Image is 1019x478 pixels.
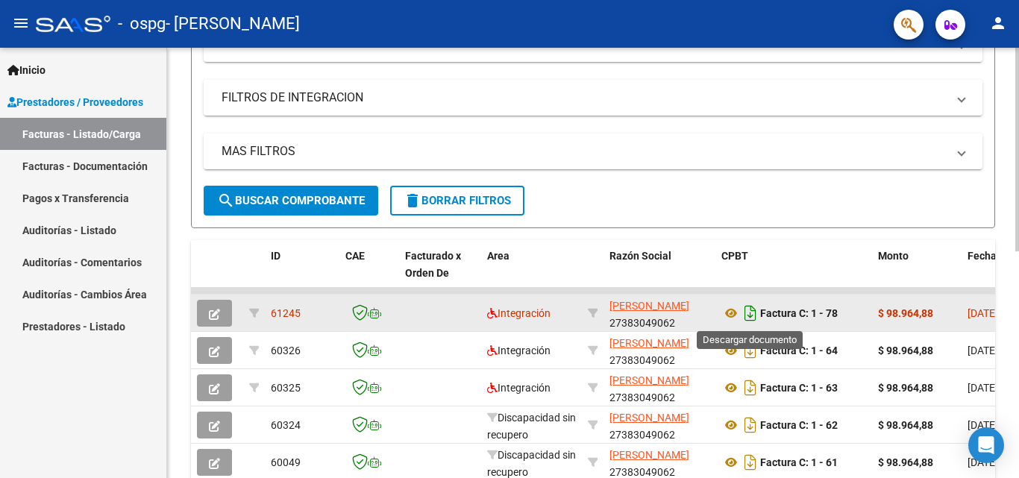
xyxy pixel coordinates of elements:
[968,419,998,431] span: [DATE]
[345,250,365,262] span: CAE
[609,449,689,461] span: [PERSON_NAME]
[878,382,933,394] strong: $ 98.964,88
[760,456,838,468] strong: Factura C: 1 - 61
[609,300,689,312] span: [PERSON_NAME]
[271,250,280,262] span: ID
[481,240,582,306] datatable-header-cell: Area
[741,413,760,437] i: Descargar documento
[968,345,998,356] span: [DATE]
[271,456,301,468] span: 60049
[487,449,576,478] span: Discapacidad sin recupero
[609,372,709,403] div: 27383049062
[721,250,748,262] span: CPBT
[609,298,709,329] div: 27383049062
[878,345,933,356] strong: $ 98.964,88
[989,14,1007,32] mat-icon: person
[405,250,461,279] span: Facturado x Orden De
[222,89,947,106] mat-panel-title: FILTROS DE INTEGRACION
[12,14,30,32] mat-icon: menu
[609,335,709,366] div: 27383049062
[760,345,838,356] strong: Factura C: 1 - 64
[404,192,421,210] mat-icon: delete
[715,240,872,306] datatable-header-cell: CPBT
[603,240,715,306] datatable-header-cell: Razón Social
[271,382,301,394] span: 60325
[968,456,998,468] span: [DATE]
[878,307,933,319] strong: $ 98.964,88
[741,339,760,362] i: Descargar documento
[760,382,838,394] strong: Factura C: 1 - 63
[609,447,709,478] div: 27383049062
[487,412,576,441] span: Discapacidad sin recupero
[204,186,378,216] button: Buscar Comprobante
[487,382,551,394] span: Integración
[271,307,301,319] span: 61245
[741,301,760,325] i: Descargar documento
[271,419,301,431] span: 60324
[204,80,982,116] mat-expansion-panel-header: FILTROS DE INTEGRACION
[166,7,300,40] span: - [PERSON_NAME]
[217,194,365,207] span: Buscar Comprobante
[217,192,235,210] mat-icon: search
[968,307,998,319] span: [DATE]
[609,412,689,424] span: [PERSON_NAME]
[741,450,760,474] i: Descargar documento
[878,250,909,262] span: Monto
[968,382,998,394] span: [DATE]
[872,240,962,306] datatable-header-cell: Monto
[760,307,838,319] strong: Factura C: 1 - 78
[204,133,982,169] mat-expansion-panel-header: MAS FILTROS
[7,94,143,110] span: Prestadores / Proveedores
[741,376,760,400] i: Descargar documento
[760,419,838,431] strong: Factura C: 1 - 62
[7,62,46,78] span: Inicio
[265,240,339,306] datatable-header-cell: ID
[118,7,166,40] span: - ospg
[390,186,524,216] button: Borrar Filtros
[487,345,551,356] span: Integración
[339,240,399,306] datatable-header-cell: CAE
[609,409,709,441] div: 27383049062
[487,307,551,319] span: Integración
[609,250,671,262] span: Razón Social
[399,240,481,306] datatable-header-cell: Facturado x Orden De
[609,374,689,386] span: [PERSON_NAME]
[878,419,933,431] strong: $ 98.964,88
[487,250,509,262] span: Area
[404,194,511,207] span: Borrar Filtros
[878,456,933,468] strong: $ 98.964,88
[271,345,301,356] span: 60326
[222,143,947,160] mat-panel-title: MAS FILTROS
[968,427,1004,463] div: Open Intercom Messenger
[609,337,689,349] span: [PERSON_NAME]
